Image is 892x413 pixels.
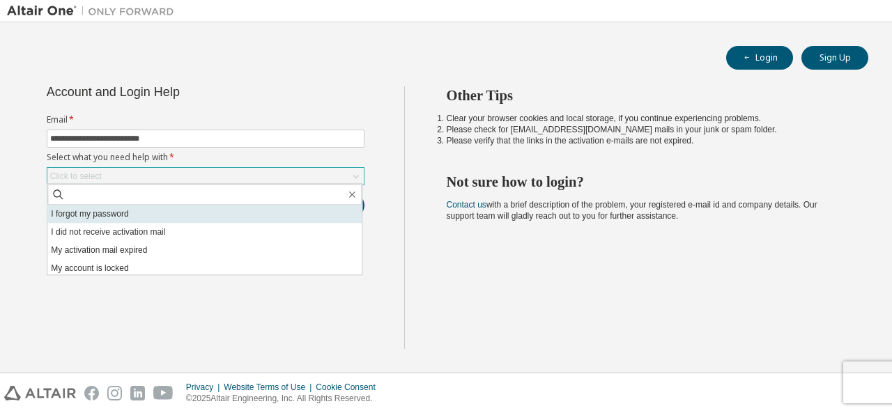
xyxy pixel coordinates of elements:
li: Please check for [EMAIL_ADDRESS][DOMAIN_NAME] mails in your junk or spam folder. [447,124,844,135]
button: Login [726,46,793,70]
div: Cookie Consent [316,382,383,393]
img: Altair One [7,4,181,18]
h2: Other Tips [447,86,844,104]
a: Contact us [447,200,486,210]
p: © 2025 Altair Engineering, Inc. All Rights Reserved. [186,393,384,405]
img: facebook.svg [84,386,99,400]
h2: Not sure how to login? [447,173,844,191]
span: with a brief description of the problem, your registered e-mail id and company details. Our suppo... [447,200,817,221]
li: Clear your browser cookies and local storage, if you continue experiencing problems. [447,113,844,124]
div: Click to select [47,168,364,185]
img: instagram.svg [107,386,122,400]
div: Website Terms of Use [224,382,316,393]
img: altair_logo.svg [4,386,76,400]
div: Privacy [186,382,224,393]
div: Account and Login Help [47,86,301,98]
button: Sign Up [801,46,868,70]
div: Click to select [50,171,102,182]
li: I forgot my password [47,205,362,223]
img: linkedin.svg [130,386,145,400]
label: Select what you need help with [47,152,364,163]
img: youtube.svg [153,386,174,400]
label: Email [47,114,364,125]
li: Please verify that the links in the activation e-mails are not expired. [447,135,844,146]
